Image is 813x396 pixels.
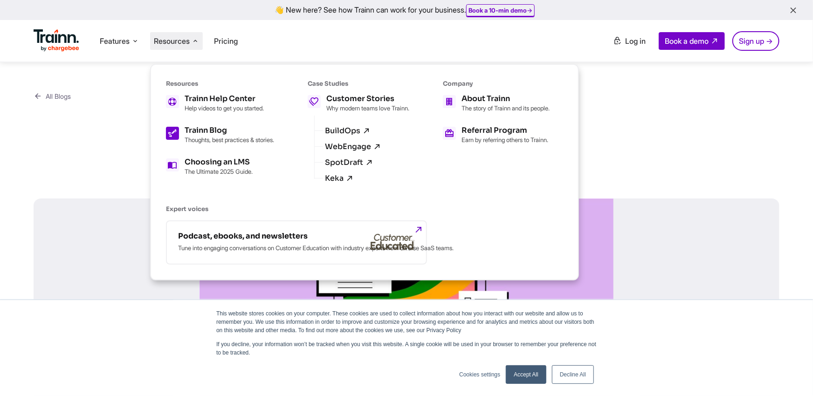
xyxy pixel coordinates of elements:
p: The story of Trainn and its people. [462,104,550,112]
img: customer-educated-gray.b42eccd.svg [371,234,415,251]
h5: About Trainn [462,95,550,102]
a: Trainn Help Center Help videos to get you started. [166,95,274,112]
h6: Company [443,80,550,88]
div: 👋 New here? See how Trainn can work for your business. [6,6,807,14]
a: Podcast, ebooks, and newsletters Tune into engaging conversations on Customer Education with indu... [166,220,427,265]
p: Tune into engaging conversations on Customer Education with industry experts from diverse SaaS te... [178,244,346,253]
span: Book a demo [665,36,709,46]
p: If you decline, your information won’t be tracked when you visit this website. A single cookie wi... [216,340,597,357]
a: Trainn Blog Thoughts, best practices & stories. [166,127,274,143]
h5: Referral Program [462,127,548,134]
a: WebEngage [325,143,381,151]
h6: Expert voices [166,205,550,213]
p: Thoughts, best practices & stories. [185,136,274,143]
img: Trainn Logo [34,29,79,52]
a: Accept All [506,365,546,384]
h5: Trainn Blog [185,127,274,134]
a: Log in [607,33,651,49]
a: Book a 10-min demo→ [469,7,532,14]
h6: Resources [166,80,274,88]
h5: Customer Stories [326,95,409,102]
a: BuildOps [325,127,371,135]
p: The Ultimate 2025 Guide. [185,168,253,175]
h5: Trainn Help Center [185,95,264,102]
p: This website stores cookies on your computer. These cookies are used to collect information about... [216,309,597,335]
a: All Blogs [34,90,71,102]
b: Book a 10-min demo [469,7,527,14]
a: Sign up → [732,31,779,51]
a: Customer Stories Why modern teams love Trainn. [308,95,409,112]
h5: Choosing an LMS [185,158,253,166]
a: Choosing an LMS The Ultimate 2025 Guide. [166,158,274,175]
a: Keka [325,174,354,183]
a: Referral Program Earn by referring others to Trainn. [443,127,550,143]
p: Why modern teams love Trainn. [326,104,409,112]
p: Earn by referring others to Trainn. [462,136,548,143]
span: Features [100,36,130,46]
a: Pricing [214,36,238,46]
a: Decline All [552,365,594,384]
h6: Case Studies [308,80,409,88]
a: Cookies settings [459,370,500,379]
h5: Podcast, ebooks, and newsletters [178,232,346,240]
span: Resources [154,36,190,46]
span: Log in [625,36,646,46]
a: About Trainn The story of Trainn and its people. [443,95,550,112]
a: Book a demo [659,32,725,50]
p: Help videos to get you started. [185,104,264,112]
a: SpotDraft [325,158,373,167]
